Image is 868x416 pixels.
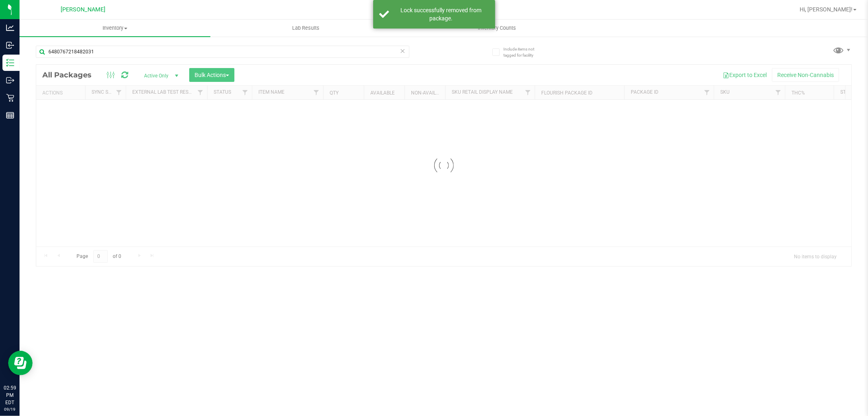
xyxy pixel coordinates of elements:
[281,24,330,32] span: Lab Results
[8,351,33,375] iframe: Resource center
[6,111,14,119] inline-svg: Reports
[20,24,210,32] span: Inventory
[394,6,489,22] div: Lock successfully removed from package.
[4,384,16,406] p: 02:59 PM EDT
[20,20,210,37] a: Inventory
[6,41,14,49] inline-svg: Inbound
[400,46,406,56] span: Clear
[36,46,409,58] input: Search Package ID, Item Name, SKU, Lot or Part Number...
[6,76,14,84] inline-svg: Outbound
[4,406,16,412] p: 09/19
[503,46,544,58] span: Include items not tagged for facility
[467,24,527,32] span: Inventory Counts
[401,20,592,37] a: Inventory Counts
[6,59,14,67] inline-svg: Inventory
[800,6,853,13] span: Hi, [PERSON_NAME]!
[210,20,401,37] a: Lab Results
[61,6,105,13] span: [PERSON_NAME]
[6,24,14,32] inline-svg: Analytics
[6,94,14,102] inline-svg: Retail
